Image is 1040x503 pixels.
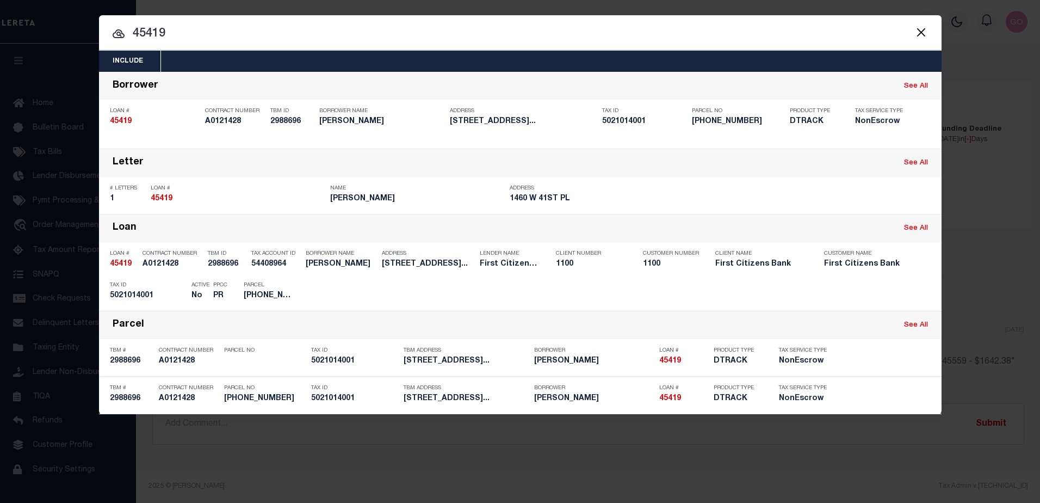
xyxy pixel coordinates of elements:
h5: 4151 HALLDALE AVENUE LOS ANGELE... [450,117,597,126]
p: TBM ID [270,108,314,114]
p: Parcel [244,282,293,289]
h5: A0121428 [159,357,219,366]
h5: 4151 HALLDALE AVENUE LOS ANGELE... [382,260,474,269]
h5: NonEscrow [779,394,828,403]
h5: PR [213,291,227,300]
p: Parcel No [224,385,306,391]
h5: NonEscrow [779,357,828,366]
h5: 1100 [556,260,627,269]
p: Tax ID [311,385,398,391]
h5: 1 [110,194,145,204]
p: Product Type [790,108,839,114]
h5: 45419 [659,357,708,366]
p: Loan # [659,347,708,354]
div: Loan [113,222,137,235]
p: Borrower [534,347,654,354]
h5: 54408964 [251,260,300,269]
h5: A0121428 [205,117,265,126]
p: Tax Account ID [251,250,300,257]
h5: 2988696 [110,357,153,366]
h5: 2988696 [208,260,246,269]
p: Tax ID [602,108,686,114]
h5: 1460 W 41ST PL [510,194,684,204]
p: Parcel No [224,347,306,354]
p: Loan # [110,108,200,114]
button: Include [99,51,157,72]
p: Loan # [110,250,137,257]
p: Product Type [714,347,763,354]
h5: DTRACK [714,357,763,366]
strong: 45419 [110,118,132,125]
p: TBM ID [208,250,246,257]
p: Customer Name [824,250,917,257]
h5: 5021014001 [311,357,398,366]
p: Active [191,282,209,289]
p: TBM # [110,347,153,354]
p: Contract Number [143,250,202,257]
p: Contract Number [159,385,219,391]
h5: 5021-014-001 [244,291,293,300]
a: See All [904,160,928,167]
h5: 5021-014-001 [692,117,784,126]
p: Loan # [659,385,708,391]
h5: 5021014001 [311,394,398,403]
p: Tax ID [311,347,398,354]
h5: ANDREA R DANIEL [319,117,444,126]
h5: NonEscrow [855,117,909,126]
h5: 4151 HALLDALE AVENUE LOS ANGELE... [404,357,529,366]
strong: 45419 [151,195,172,203]
div: Borrower [113,80,158,93]
h5: 2988696 [270,117,314,126]
h5: 45419 [151,194,325,204]
h5: ANDREA R DANIEL [330,194,504,204]
h5: ANDREA R DANIEL [534,394,654,403]
p: Parcel No [692,108,784,114]
button: Close [914,25,928,39]
h5: 2988696 [110,394,153,403]
strong: 45419 [659,357,681,365]
h5: 5021-014-001 [224,394,306,403]
input: Start typing... [99,24,942,44]
p: Client Name [715,250,808,257]
p: PPCC [213,282,227,289]
h5: First Citizens Bank [715,260,808,269]
a: See All [904,83,928,90]
h5: 5021014001 [110,291,186,300]
p: Lender Name [480,250,540,257]
h5: A0121428 [159,394,219,403]
p: Contract Number [159,347,219,354]
h5: 45419 [110,117,200,126]
a: See All [904,322,928,329]
p: Address [510,185,684,192]
h5: ANDREA DANIEL [306,260,376,269]
p: Borrower [534,385,654,391]
h5: First Citizens Bank [480,260,540,269]
h5: A0121428 [143,260,202,269]
p: Tax ID [110,282,186,289]
p: Tax Service Type [855,108,909,114]
p: Tax Service Type [779,385,828,391]
p: TBM # [110,385,153,391]
h5: No [191,291,208,300]
p: TBM Address [404,385,529,391]
h5: DTRACK [714,394,763,403]
h5: ANDREA R DANIEL [534,357,654,366]
a: See All [904,225,928,232]
h5: 4151 HALLDALE AVENUE LOS ANGELE... [404,394,529,403]
p: Product Type [714,385,763,391]
p: Borrower Name [319,108,444,114]
p: Tax Service Type [779,347,828,354]
p: Borrower Name [306,250,376,257]
h5: 45419 [659,394,708,403]
div: Parcel [113,319,144,332]
h5: 1100 [643,260,697,269]
div: Letter [113,157,144,169]
h5: First Citizens Bank [824,260,917,269]
h5: DTRACK [790,117,839,126]
p: Client Number [556,250,627,257]
p: Loan # [151,185,325,192]
p: Customer Number [643,250,699,257]
p: # Letters [110,185,145,192]
p: Address [382,250,474,257]
strong: 45419 [110,260,132,268]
